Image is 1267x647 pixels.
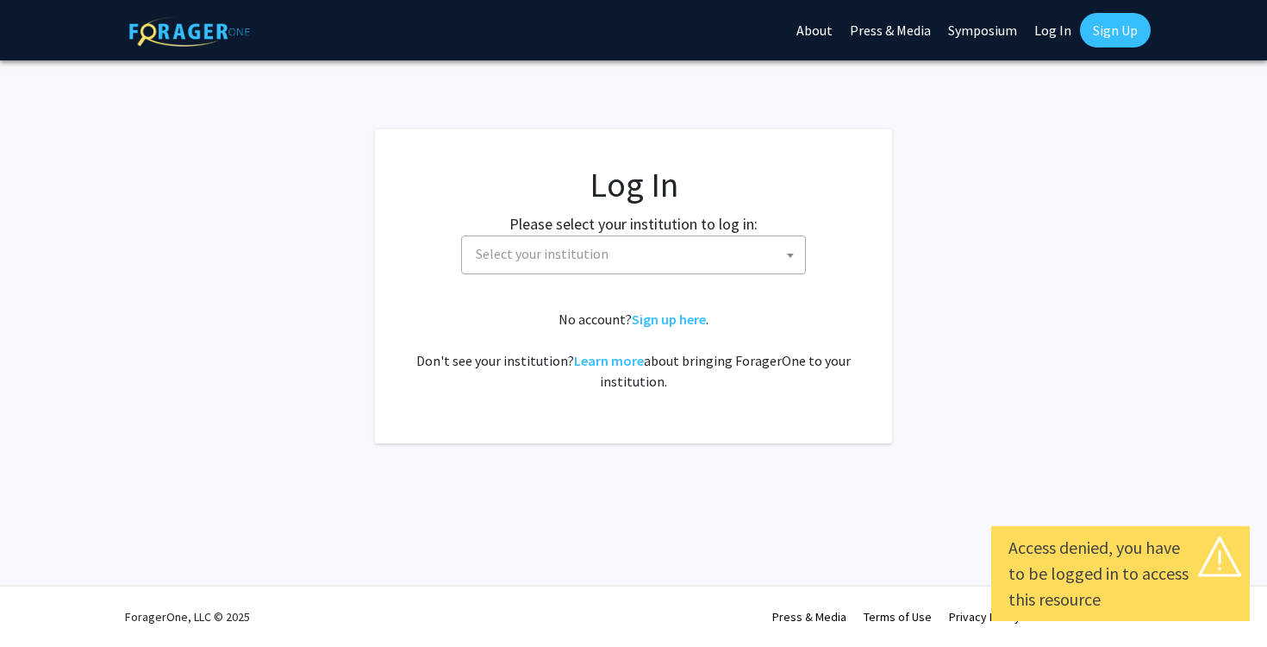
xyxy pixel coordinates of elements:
[125,587,250,647] div: ForagerOne, LLC © 2025
[409,309,858,392] div: No account? . Don't see your institution? about bringing ForagerOne to your institution.
[409,164,858,205] h1: Log In
[476,245,609,262] span: Select your institution
[461,236,806,274] span: Select your institution
[1008,535,1233,612] div: Access denied, you have to be logged in to access this resource
[469,236,805,272] span: Select your institution
[632,311,706,328] a: Sign up here
[772,609,846,625] a: Press & Media
[864,609,932,625] a: Terms of Use
[574,352,644,369] a: Learn more about bringing ForagerOne to your institution
[1080,13,1151,47] a: Sign Up
[949,609,1020,625] a: Privacy Policy
[509,212,758,236] label: Please select your institution to log in:
[129,16,250,47] img: ForagerOne Logo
